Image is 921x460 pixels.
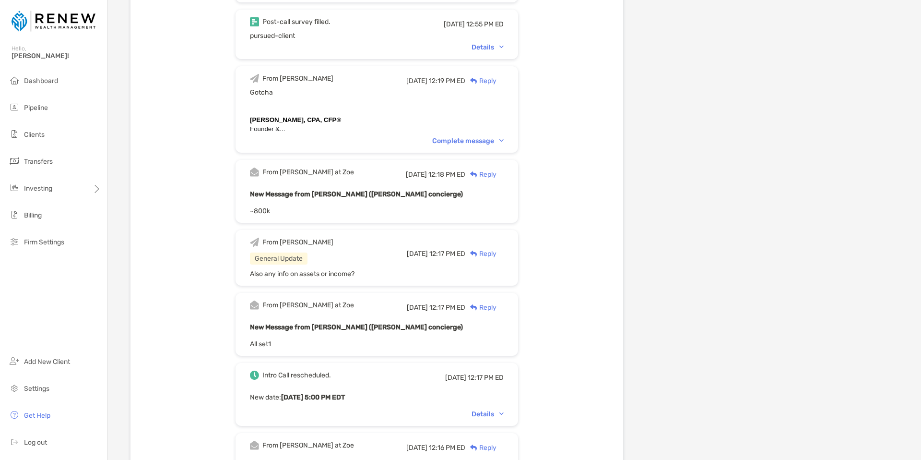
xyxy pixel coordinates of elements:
[24,131,45,139] span: Clients
[250,88,504,97] div: Gotcha
[406,444,427,452] span: [DATE]
[262,441,354,449] div: From [PERSON_NAME] at Zoe
[250,371,259,380] img: Event icon
[24,238,64,246] span: Firm Settings
[470,171,477,178] img: Reply icon
[465,303,496,313] div: Reply
[24,358,70,366] span: Add New Client
[9,101,20,113] img: pipeline icon
[250,340,271,348] span: All set1
[444,20,465,28] span: [DATE]
[407,250,428,258] span: [DATE]
[250,32,295,40] span: pursued-client
[24,385,49,393] span: Settings
[499,139,504,142] img: Chevron icon
[250,168,259,177] img: Event icon
[24,77,58,85] span: Dashboard
[12,4,95,38] img: Zoe Logo
[262,168,354,176] div: From [PERSON_NAME] at Zoe
[250,116,341,123] span: [PERSON_NAME], CPA, CFP®
[24,157,53,166] span: Transfers
[470,251,477,257] img: Reply icon
[499,46,504,48] img: Chevron icon
[429,77,465,85] span: 12:19 PM ED
[250,238,259,247] img: Event icon
[9,209,20,220] img: billing icon
[472,410,504,418] div: Details
[9,436,20,448] img: logout icon
[9,382,20,394] img: settings icon
[250,253,307,265] div: General Update
[429,303,465,312] span: 12:17 PM ED
[465,169,496,180] div: Reply
[429,250,465,258] span: 12:17 PM ED
[24,438,47,447] span: Log out
[9,128,20,140] img: clients icon
[432,137,504,145] div: Complete message
[465,249,496,259] div: Reply
[250,125,285,133] span: Founder &...
[468,374,504,382] span: 12:17 PM ED
[262,301,354,309] div: From [PERSON_NAME] at Zoe
[407,303,428,312] span: [DATE]
[9,182,20,194] img: investing icon
[470,445,477,451] img: Reply icon
[250,207,270,215] span: ~800k
[262,18,331,26] div: Post-call survey filled.
[24,211,42,219] span: Billing
[406,170,427,179] span: [DATE]
[9,409,20,421] img: get-help icon
[466,20,504,28] span: 12:55 PM ED
[262,74,333,83] div: From [PERSON_NAME]
[470,78,477,84] img: Reply icon
[262,238,333,246] div: From [PERSON_NAME]
[281,393,345,401] b: [DATE] 5:00 PM EDT
[24,104,48,112] span: Pipeline
[24,184,52,193] span: Investing
[472,43,504,51] div: Details
[428,170,465,179] span: 12:18 PM ED
[465,443,496,453] div: Reply
[250,391,504,403] p: New date :
[9,236,20,247] img: firm-settings icon
[250,190,463,198] b: New Message from [PERSON_NAME] ([PERSON_NAME] concierge)
[445,374,466,382] span: [DATE]
[250,323,463,331] b: New Message from [PERSON_NAME] ([PERSON_NAME] concierge)
[250,17,259,26] img: Event icon
[250,301,259,310] img: Event icon
[250,270,354,278] span: Also any info on assets or income?
[250,74,259,83] img: Event icon
[9,355,20,367] img: add_new_client icon
[9,155,20,167] img: transfers icon
[9,74,20,86] img: dashboard icon
[262,371,331,379] div: Intro Call rescheduled.
[465,76,496,86] div: Reply
[250,441,259,450] img: Event icon
[499,412,504,415] img: Chevron icon
[406,77,427,85] span: [DATE]
[429,444,465,452] span: 12:16 PM ED
[12,52,101,60] span: [PERSON_NAME]!
[24,412,50,420] span: Get Help
[470,304,477,311] img: Reply icon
